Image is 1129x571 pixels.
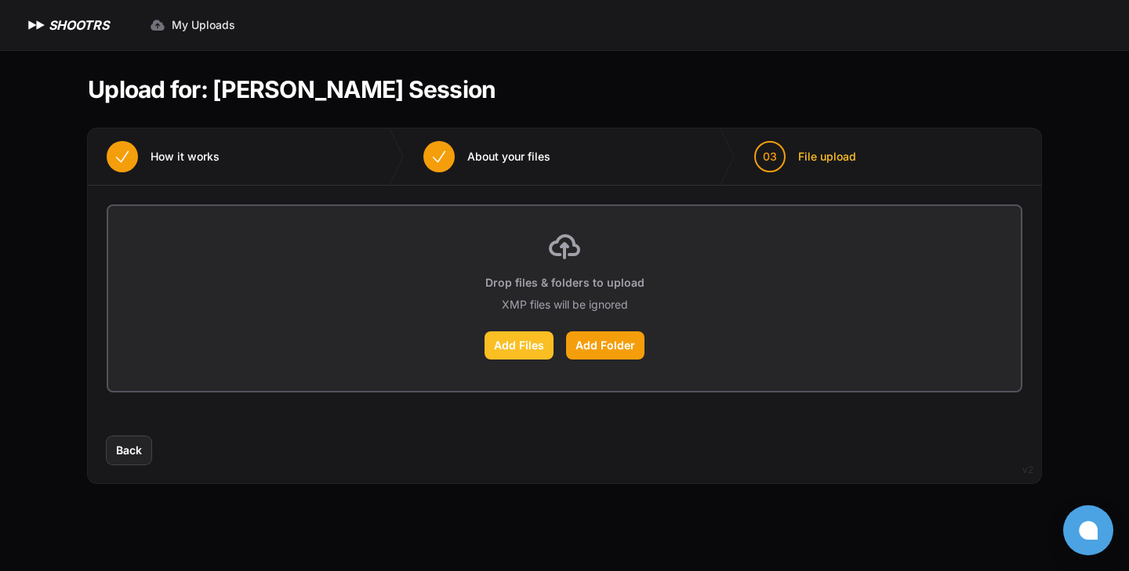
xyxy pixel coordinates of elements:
span: Back [116,443,142,458]
label: Add Files [485,331,554,360]
a: My Uploads [140,11,245,39]
p: XMP files will be ignored [502,297,628,313]
p: Drop files & folders to upload [485,275,644,291]
span: File upload [798,149,856,164]
a: SHOOTRS SHOOTRS [25,16,109,34]
img: SHOOTRS [25,16,49,34]
button: 03 File upload [735,128,875,185]
button: Back [107,436,151,464]
label: Add Folder [566,331,644,360]
h1: Upload for: [PERSON_NAME] Session [88,75,496,103]
span: My Uploads [172,17,235,33]
button: Open chat window [1063,505,1113,555]
button: About your files [405,128,569,185]
span: 03 [763,149,777,164]
div: v2 [1022,461,1033,479]
span: About your files [467,149,550,164]
span: How it works [151,149,220,164]
button: How it works [88,128,238,185]
h1: SHOOTRS [49,16,109,34]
